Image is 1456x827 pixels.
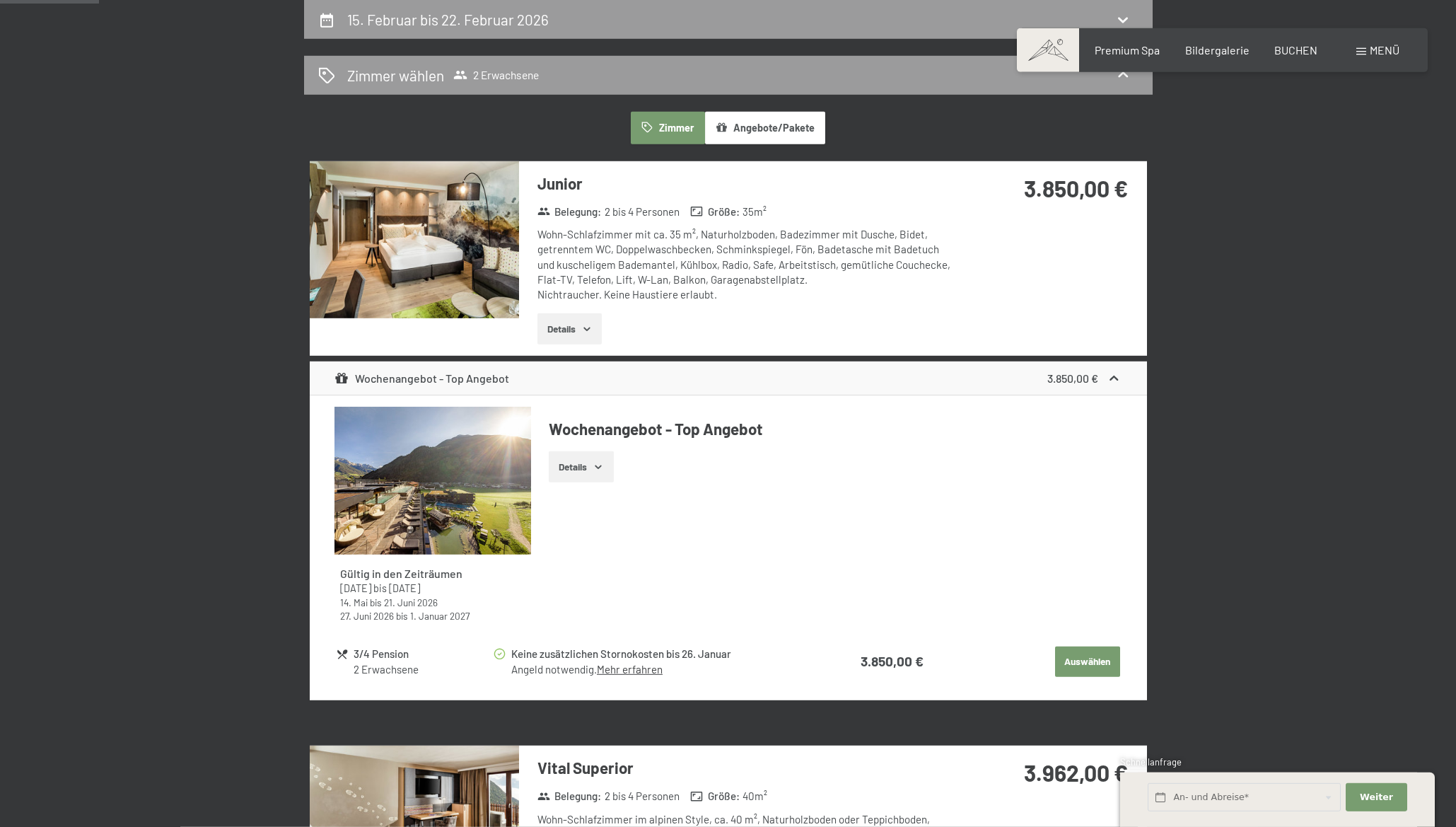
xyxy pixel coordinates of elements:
[347,65,444,86] h2: Zimmer wählen
[537,789,602,804] strong: Belegung :
[354,662,491,677] div: 2 Erwachsene
[334,407,531,555] img: mss_renderimg.php
[861,653,924,669] strong: 3.850,00 €
[1047,371,1098,385] strong: 3.850,00 €
[1120,756,1182,768] span: Schnellanfrage
[340,582,525,596] div: bis
[742,789,767,804] span: 40 m²
[1346,783,1407,812] button: Weiter
[511,662,805,677] div: Angeld notwendig.
[605,789,680,804] span: 2 bis 4 Personen
[340,609,525,623] div: bis
[1360,791,1393,804] span: Weiter
[384,596,438,608] time: 21.06.2026
[340,596,525,609] div: bis
[1095,43,1160,57] a: Premium Spa
[511,646,805,662] div: Keine zusätzlichen Stornokosten bis 26. Januar
[1024,175,1128,202] strong: 3.850,00 €
[340,567,462,580] strong: Gültig in den Zeiträumen
[389,582,420,594] time: 12.04.2026
[537,757,958,779] h3: Vital Superior
[1055,647,1120,678] button: Auswählen
[410,610,470,622] time: 01.01.2027
[605,204,680,219] span: 2 bis 4 Personen
[1274,43,1317,57] a: BUCHEN
[340,610,394,622] time: 27.06.2026
[597,663,663,676] a: Mehr erfahren
[334,370,509,387] div: Wochenangebot - Top Angebot
[310,362,1147,395] div: Wochenangebot - Top Angebot3.850,00 €
[705,112,825,144] button: Angebote/Pakete
[354,646,491,662] div: 3/4 Pension
[690,789,740,804] strong: Größe :
[347,11,549,28] h2: 15. Februar bis 22. Februar 2026
[537,227,958,302] div: Wohn-Schlafzimmer mit ca. 35 m², Naturholzboden, Badezimmer mit Dusche, Bidet, getrenntem WC, Dop...
[537,173,958,195] h3: Junior
[742,204,767,219] span: 35 m²
[690,204,740,219] strong: Größe :
[1370,43,1399,57] span: Menü
[453,68,539,82] span: 2 Erwachsene
[537,313,602,345] button: Details
[631,112,704,144] button: Zimmer
[310,161,519,318] img: mss_renderimg.php
[537,204,602,219] strong: Belegung :
[1024,759,1128,786] strong: 3.962,00 €
[549,451,613,482] button: Details
[340,582,371,594] time: 10.08.2025
[1185,43,1250,57] a: Bildergalerie
[549,418,1122,440] h4: Wochenangebot - Top Angebot
[340,596,368,608] time: 14.05.2026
